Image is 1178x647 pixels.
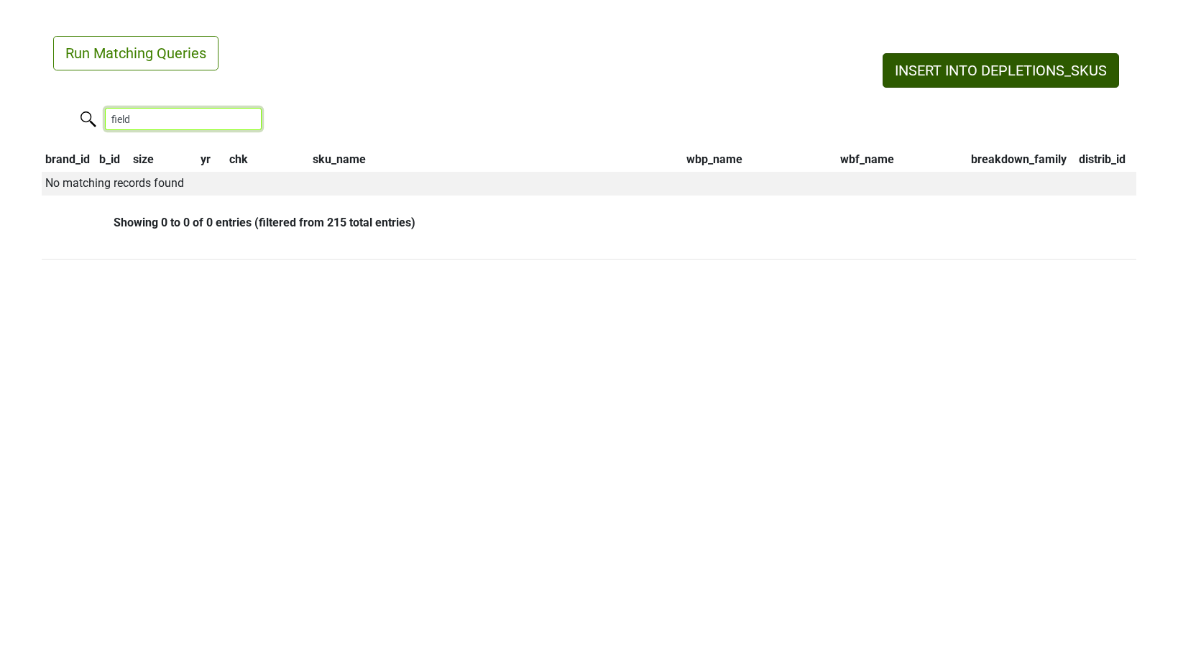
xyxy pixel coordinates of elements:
td: No matching records found [42,172,1136,196]
th: breakdown_family: activate to sort column ascending [967,147,1075,172]
th: distrib_id: activate to sort column ascending [1075,147,1136,172]
button: INSERT INTO DEPLETIONS_SKUS [883,53,1119,88]
th: size: activate to sort column ascending [130,147,198,172]
th: b_id: activate to sort column ascending [96,147,129,172]
th: sku_name: activate to sort column ascending [309,147,683,172]
button: Run Matching Queries [53,36,218,70]
th: chk: activate to sort column ascending [226,147,309,172]
th: yr: activate to sort column ascending [198,147,226,172]
th: wbf_name: activate to sort column ascending [837,147,967,172]
div: Showing 0 to 0 of 0 entries (filtered from 215 total entries) [42,216,415,229]
th: wbp_name: activate to sort column ascending [684,147,837,172]
th: brand_id: activate to sort column ascending [42,147,96,172]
